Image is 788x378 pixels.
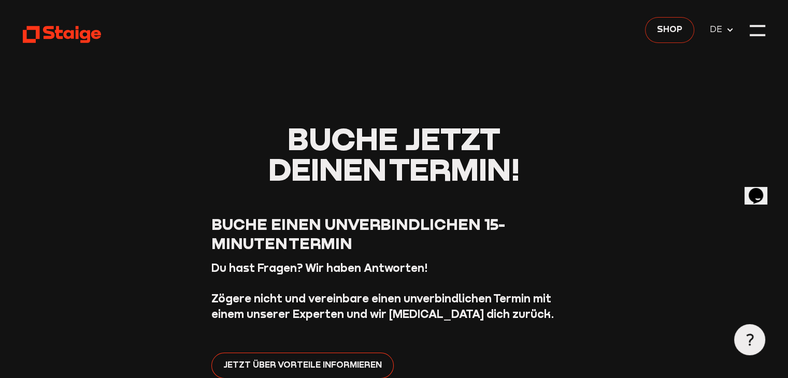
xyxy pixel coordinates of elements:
span: Jetzt über Vorteile informieren [223,358,382,372]
a: Shop [645,17,694,43]
iframe: chat widget [744,173,778,205]
span: Buche jetzt deinen Termin! [268,119,520,187]
span: Buche einen unverbindlichen 15-Minuten Termin [211,214,505,253]
strong: Du hast Fragen? Wir haben Antworten! [211,261,428,274]
span: DE [710,23,726,36]
span: Shop [657,23,682,36]
strong: Zögere nicht und vereinbare einen unverbindlichen Termin mit einem unserer Experten und wir [MEDI... [211,292,554,321]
